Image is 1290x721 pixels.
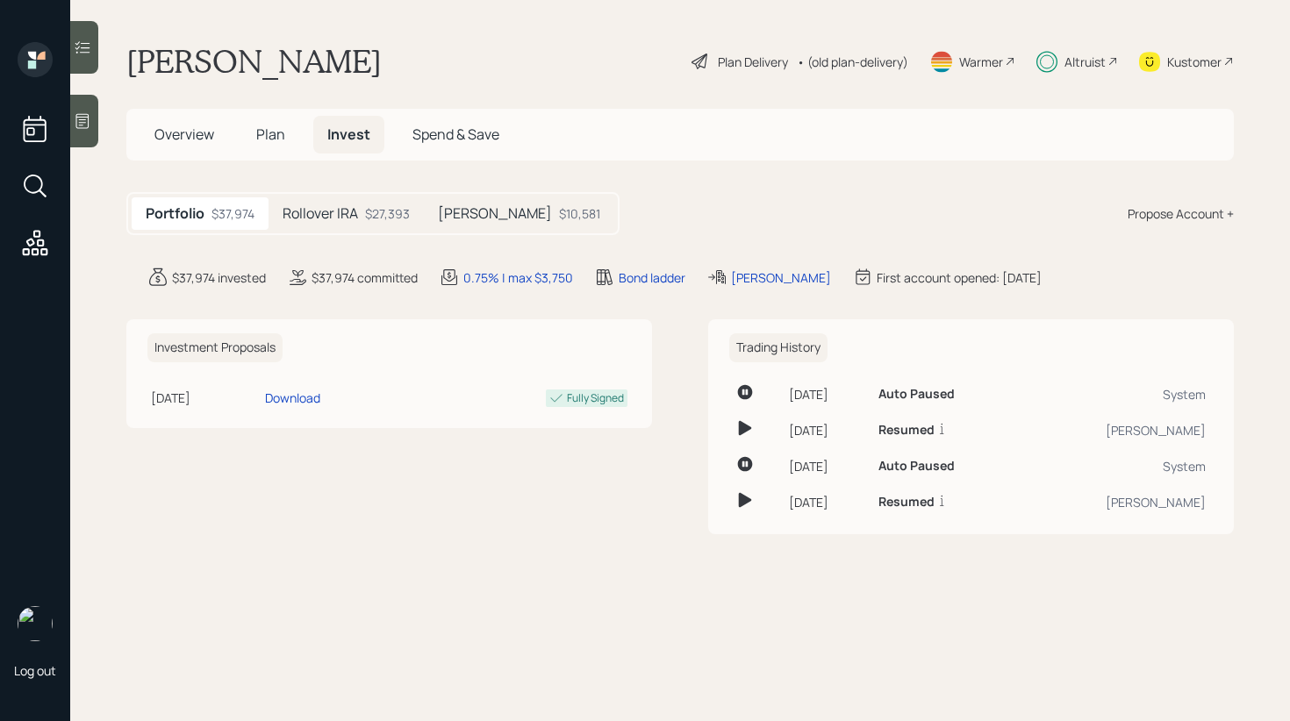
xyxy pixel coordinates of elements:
[789,493,864,511] div: [DATE]
[1029,421,1206,439] div: [PERSON_NAME]
[365,204,410,223] div: $27,393
[151,389,258,407] div: [DATE]
[789,421,864,439] div: [DATE]
[172,268,266,287] div: $37,974 invested
[154,125,214,144] span: Overview
[789,385,864,403] div: [DATE]
[256,125,285,144] span: Plan
[146,205,204,222] h5: Portfolio
[1167,53,1222,71] div: Kustomer
[1029,493,1206,511] div: [PERSON_NAME]
[878,387,955,402] h6: Auto Paused
[18,606,53,641] img: retirable_logo.png
[126,42,382,81] h1: [PERSON_NAME]
[1064,53,1106,71] div: Altruist
[1029,457,1206,475] div: System
[312,268,418,287] div: $37,974 committed
[878,495,935,510] h6: Resumed
[438,205,552,222] h5: [PERSON_NAME]
[878,459,955,474] h6: Auto Paused
[797,53,908,71] div: • (old plan-delivery)
[14,662,56,679] div: Log out
[731,268,831,287] div: [PERSON_NAME]
[718,53,788,71] div: Plan Delivery
[789,457,864,475] div: [DATE]
[567,390,624,406] div: Fully Signed
[729,333,828,362] h6: Trading History
[619,268,685,287] div: Bond ladder
[463,268,573,287] div: 0.75% | max $3,750
[959,53,1003,71] div: Warmer
[1029,385,1206,403] div: System
[283,205,358,222] h5: Rollover IRA
[327,125,370,144] span: Invest
[211,204,254,223] div: $37,974
[265,389,320,407] div: Download
[412,125,499,144] span: Spend & Save
[559,204,600,223] div: $10,581
[878,423,935,438] h6: Resumed
[877,268,1042,287] div: First account opened: [DATE]
[147,333,283,362] h6: Investment Proposals
[1128,204,1234,223] div: Propose Account +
